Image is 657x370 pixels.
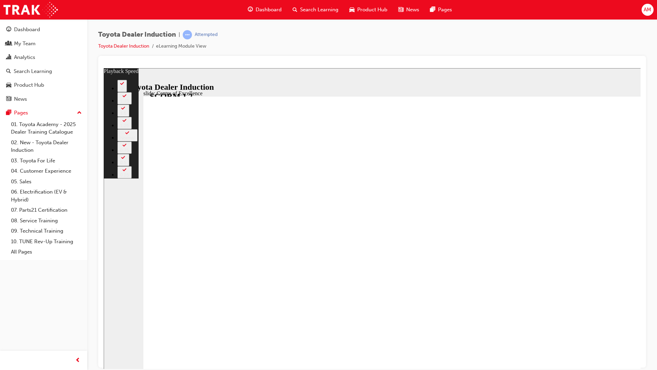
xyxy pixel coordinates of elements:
[8,187,85,205] a: 06. Electrification (EV & Hybrid)
[3,65,85,78] a: Search Learning
[344,3,393,17] a: car-iconProduct Hub
[8,176,85,187] a: 05. Sales
[3,23,85,36] a: Dashboard
[3,37,85,50] a: My Team
[16,67,31,72] div: Normal
[14,24,28,36] button: 1.75
[8,119,85,137] a: 01. Toyota Academy - 2025 Dealer Training Catalogue
[242,3,287,17] a: guage-iconDashboard
[14,67,52,75] div: Search Learning
[183,30,192,39] span: learningRecordVerb_ATTEMPT-icon
[14,36,26,49] button: 1.5
[248,5,253,14] span: guage-icon
[8,215,85,226] a: 08. Service Training
[406,6,419,14] span: News
[6,27,11,33] span: guage-icon
[14,81,44,89] div: Product Hub
[644,6,651,14] span: AM
[14,26,40,34] div: Dashboard
[6,54,11,61] span: chart-icon
[3,22,85,107] button: DashboardMy TeamAnalyticsSearch LearningProduct HubNews
[8,205,85,215] a: 07. Parts21 Certification
[77,109,82,118] span: up-icon
[398,5,403,14] span: news-icon
[3,93,85,106] a: News
[6,82,11,88] span: car-icon
[98,43,149,49] a: Toyota Dealer Induction
[642,4,654,16] button: AM
[98,31,176,39] span: Toyota Dealer Induction
[8,226,85,236] a: 09. Technical Training
[16,92,23,97] div: 0.5
[179,31,180,39] span: |
[14,61,34,73] button: Normal
[3,107,85,119] button: Pages
[300,6,338,14] span: Search Learning
[6,110,11,116] span: pages-icon
[14,73,28,86] button: 0.75
[14,40,36,48] div: My Team
[293,5,297,14] span: search-icon
[14,49,28,61] button: 1.25
[16,18,21,23] div: 2
[430,5,435,14] span: pages-icon
[425,3,458,17] a: pages-iconPages
[393,3,425,17] a: news-iconNews
[16,30,25,35] div: 1.75
[8,156,85,166] a: 03. Toyota For Life
[357,6,387,14] span: Product Hub
[16,104,25,109] div: 0.25
[438,6,452,14] span: Pages
[8,166,85,176] a: 04. Customer Experience
[14,109,28,117] div: Pages
[75,356,80,365] span: prev-icon
[14,12,23,24] button: 2
[256,6,282,14] span: Dashboard
[287,3,344,17] a: search-iconSearch Learning
[6,96,11,102] span: news-icon
[16,42,23,48] div: 1.5
[156,42,206,50] li: eLearning Module View
[349,5,355,14] span: car-icon
[8,247,85,257] a: All Pages
[40,22,618,28] div: slide: Centre of Excellence
[14,53,35,61] div: Analytics
[6,41,11,47] span: people-icon
[6,69,11,75] span: search-icon
[3,2,58,17] img: Trak
[14,98,28,110] button: 0.25
[14,86,26,98] button: 0.5
[16,79,25,85] div: 0.75
[16,55,25,60] div: 1.25
[3,79,85,91] a: Product Hub
[14,95,27,103] div: News
[8,137,85,156] a: 02. New - Toyota Dealer Induction
[195,32,218,38] div: Attempted
[8,236,85,247] a: 10. TUNE Rev-Up Training
[3,51,85,64] a: Analytics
